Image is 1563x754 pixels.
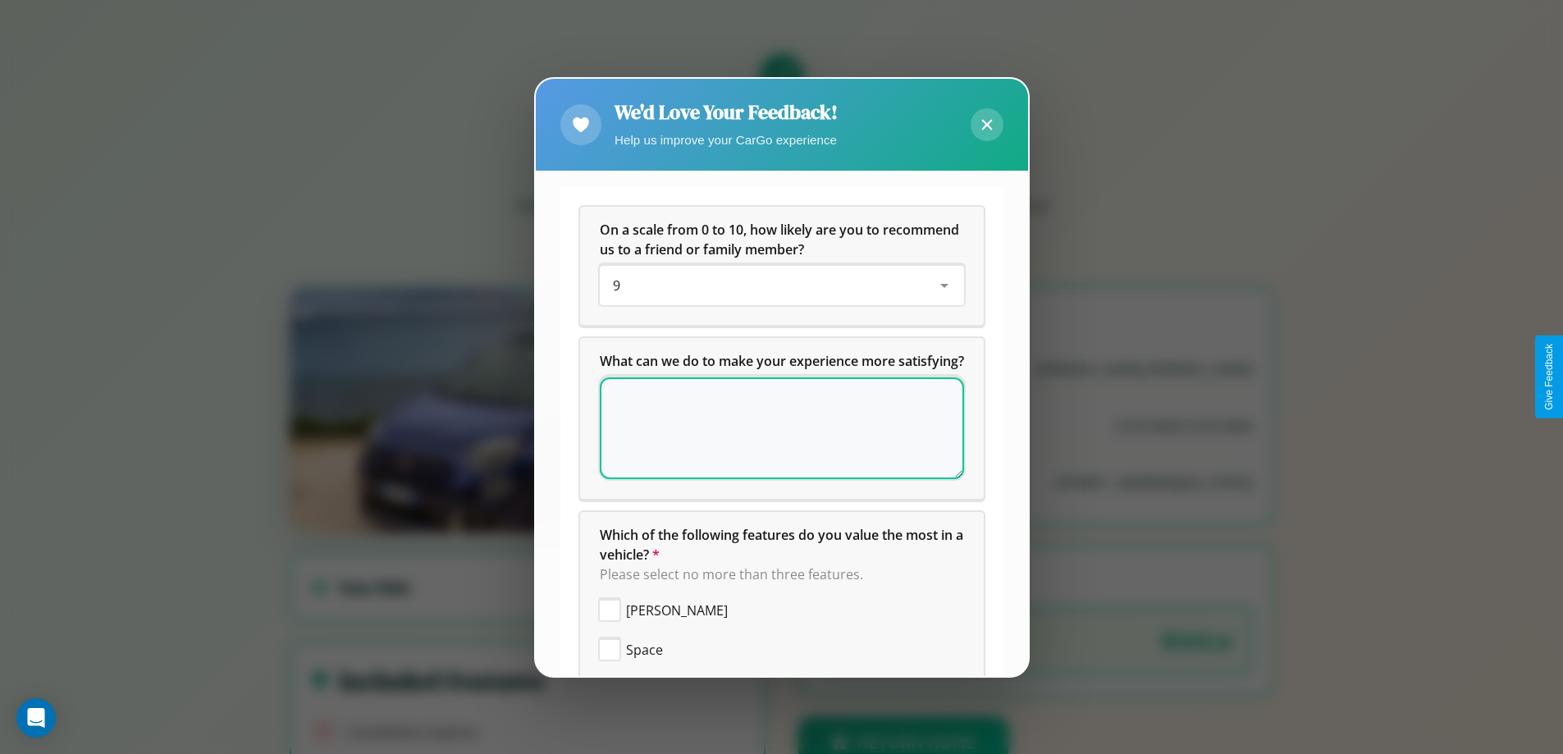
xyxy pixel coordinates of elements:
[626,601,728,620] span: [PERSON_NAME]
[600,565,863,583] span: Please select no more than three features.
[613,276,620,295] span: 9
[1543,344,1555,410] div: Give Feedback
[626,640,663,660] span: Space
[615,98,838,126] h2: We'd Love Your Feedback!
[600,352,964,370] span: What can we do to make your experience more satisfying?
[600,526,967,564] span: Which of the following features do you value the most in a vehicle?
[600,266,964,305] div: On a scale from 0 to 10, how likely are you to recommend us to a friend or family member?
[16,698,56,738] div: Open Intercom Messenger
[580,207,984,325] div: On a scale from 0 to 10, how likely are you to recommend us to a friend or family member?
[600,220,964,259] h5: On a scale from 0 to 10, how likely are you to recommend us to a friend or family member?
[615,129,838,151] p: Help us improve your CarGo experience
[600,221,962,258] span: On a scale from 0 to 10, how likely are you to recommend us to a friend or family member?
